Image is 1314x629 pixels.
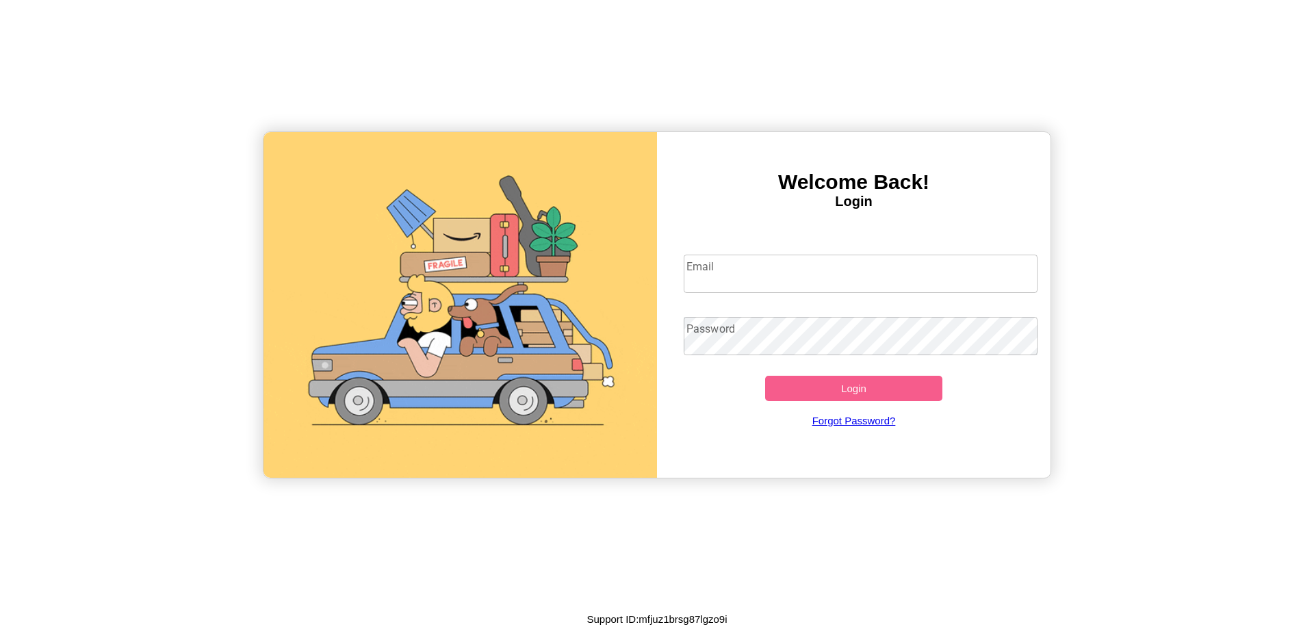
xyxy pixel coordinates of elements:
[263,132,657,478] img: gif
[765,376,942,401] button: Login
[657,170,1051,194] h3: Welcome Back!
[587,610,727,628] p: Support ID: mfjuz1brsg87lgzo9i
[677,401,1031,440] a: Forgot Password?
[657,194,1051,209] h4: Login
